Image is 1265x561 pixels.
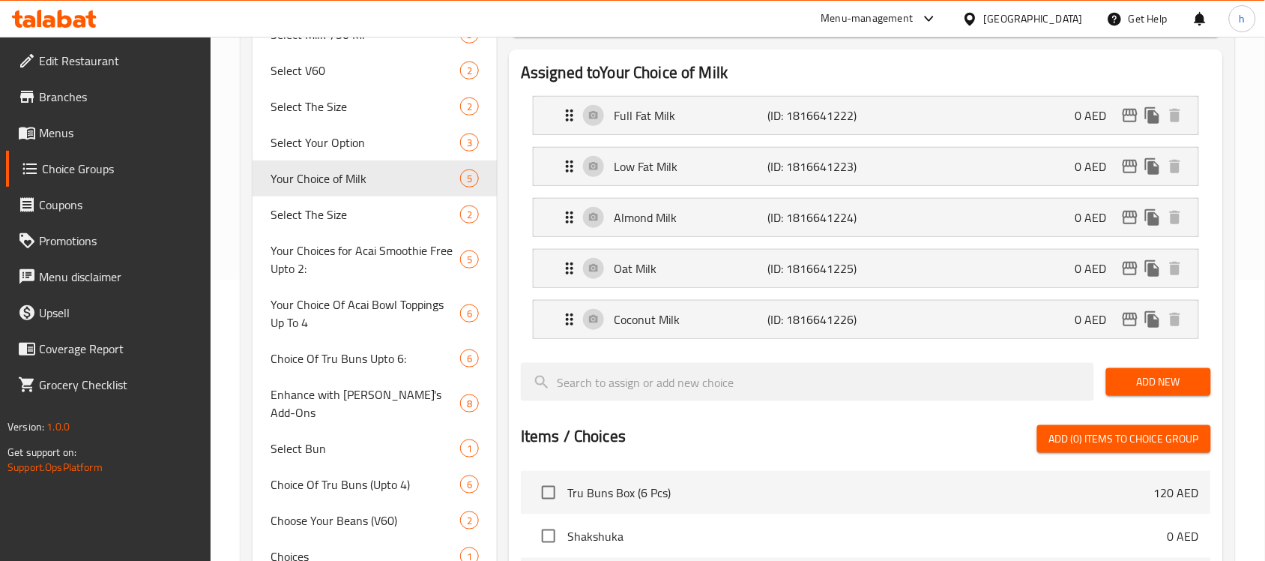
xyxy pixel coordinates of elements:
[6,187,211,223] a: Coupons
[461,100,478,114] span: 2
[460,205,479,223] div: Choices
[39,232,199,250] span: Promotions
[460,475,479,493] div: Choices
[271,385,460,421] span: Enhance with [PERSON_NAME]'s Add-Ons
[253,88,497,124] div: Select The Size2
[253,196,497,232] div: Select The Size2
[1141,104,1164,127] button: duplicate
[1075,208,1119,226] p: 0 AED
[271,439,460,457] span: Select Bun
[39,124,199,142] span: Menus
[39,376,199,394] span: Grocery Checklist
[1119,104,1141,127] button: edit
[460,349,479,367] div: Choices
[6,259,211,295] a: Menu disclaimer
[460,250,479,268] div: Choices
[253,160,497,196] div: Your Choice of Milk5
[1118,373,1199,391] span: Add New
[521,425,626,448] h2: Items / Choices
[271,25,460,43] span: Select Milk 750 Ml
[461,172,478,186] span: 5
[6,331,211,367] a: Coverage Report
[767,106,870,124] p: (ID: 1816641222)
[253,232,497,286] div: Your Choices for Acai Smoothie Free Upto 2:5
[460,304,479,322] div: Choices
[533,477,564,508] span: Select choice
[1164,308,1186,331] button: delete
[253,286,497,340] div: Your Choice Of Acai Bowl Toppings Up To 46
[614,259,767,277] p: Oat Milk
[460,97,479,115] div: Choices
[614,157,767,175] p: Low Fat Milk
[6,367,211,403] a: Grocery Checklist
[271,169,460,187] span: Your Choice of Milk
[767,310,870,328] p: (ID: 1816641226)
[253,502,497,538] div: Choose Your Beans (V60)2
[534,148,1198,185] div: Expand
[521,90,1211,141] li: Expand
[271,133,460,151] span: Select Your Option
[6,295,211,331] a: Upsell
[6,43,211,79] a: Edit Restaurant
[253,376,497,430] div: Enhance with [PERSON_NAME]'s Add-Ons8
[614,106,767,124] p: Full Fat Milk
[614,208,767,226] p: Almond Milk
[253,124,497,160] div: Select Your Option3
[1240,10,1246,27] span: h
[767,208,870,226] p: (ID: 1816641224)
[39,268,199,286] span: Menu disclaimer
[7,457,103,477] a: Support.OpsPlatform
[1106,368,1211,396] button: Add New
[1119,206,1141,229] button: edit
[253,430,497,466] div: Select Bun1
[567,527,1168,545] span: Shakshuka
[461,307,478,321] span: 6
[461,64,478,78] span: 2
[6,223,211,259] a: Promotions
[7,442,76,462] span: Get support on:
[1075,106,1119,124] p: 0 AED
[521,141,1211,192] li: Expand
[271,475,460,493] span: Choice Of Tru Buns (Upto 4)
[46,417,70,436] span: 1.0.0
[461,442,478,456] span: 1
[1164,206,1186,229] button: delete
[1141,308,1164,331] button: duplicate
[521,192,1211,243] li: Expand
[460,133,479,151] div: Choices
[1119,257,1141,280] button: edit
[271,349,460,367] span: Choice Of Tru Buns Upto 6:
[567,484,1154,502] span: Tru Buns Box (6 Pcs)
[1075,259,1119,277] p: 0 AED
[1049,430,1199,448] span: Add (0) items to choice group
[1168,527,1199,545] p: 0 AED
[1141,257,1164,280] button: duplicate
[271,97,460,115] span: Select The Size
[534,199,1198,236] div: Expand
[521,363,1094,401] input: search
[460,439,479,457] div: Choices
[271,61,460,79] span: Select V60
[984,10,1083,27] div: [GEOGRAPHIC_DATA]
[39,52,199,70] span: Edit Restaurant
[271,205,460,223] span: Select The Size
[461,397,478,411] span: 8
[1164,257,1186,280] button: delete
[534,301,1198,338] div: Expand
[461,253,478,267] span: 5
[461,208,478,222] span: 2
[767,157,870,175] p: (ID: 1816641223)
[271,241,460,277] span: Your Choices for Acai Smoothie Free Upto 2:
[461,478,478,492] span: 6
[521,294,1211,345] li: Expand
[1141,155,1164,178] button: duplicate
[821,10,914,28] div: Menu-management
[6,115,211,151] a: Menus
[1119,308,1141,331] button: edit
[521,243,1211,294] li: Expand
[1075,310,1119,328] p: 0 AED
[461,136,478,150] span: 3
[460,511,479,529] div: Choices
[521,61,1211,84] h2: Assigned to Your Choice of Milk
[533,520,564,552] span: Select choice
